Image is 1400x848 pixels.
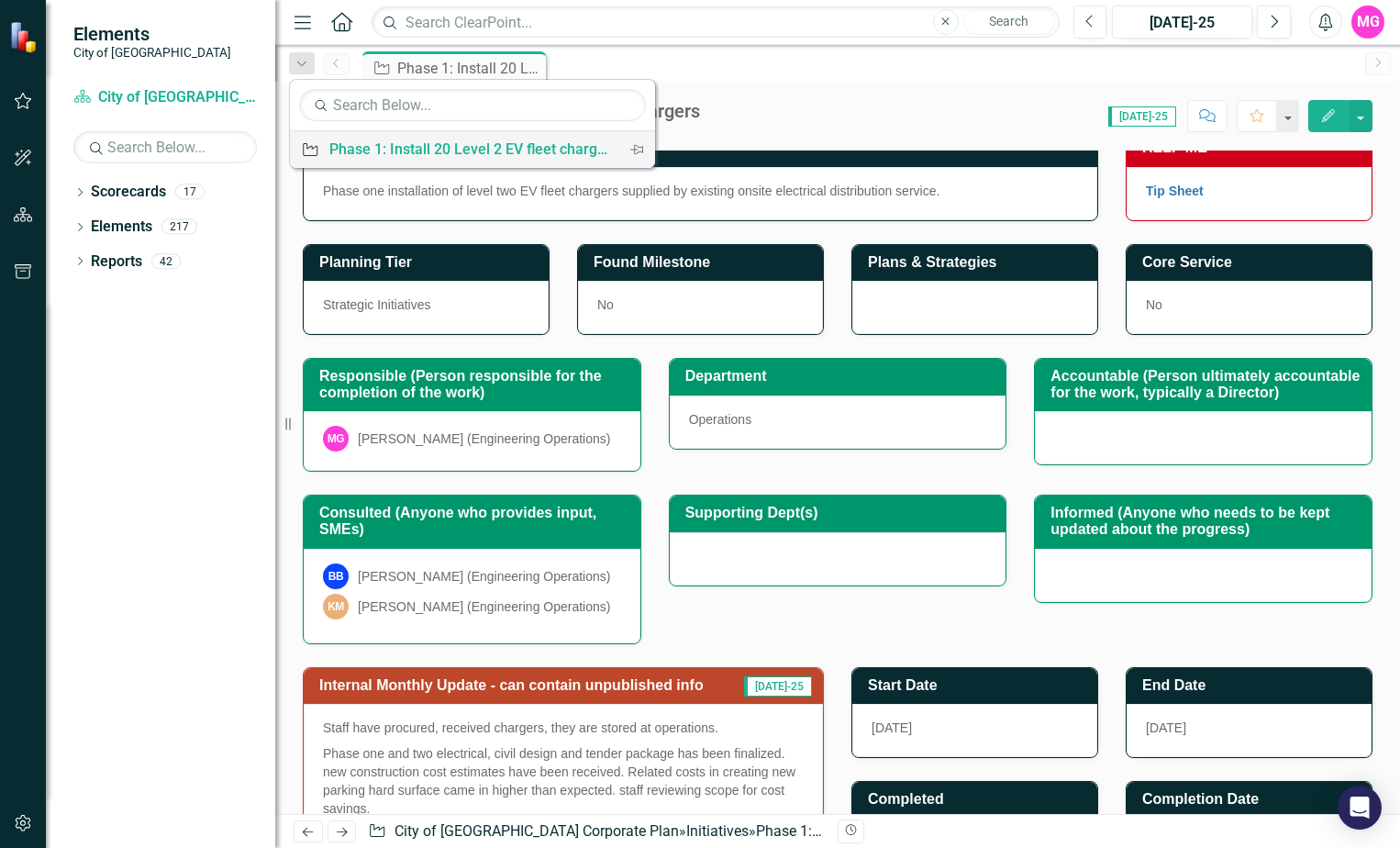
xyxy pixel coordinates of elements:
[868,677,1088,694] h3: Start Date
[358,597,610,616] div: [PERSON_NAME] (Engineering Operations)
[319,368,631,400] h3: Responsible (Person responsible for the completion of the work)
[91,251,142,273] a: Reports
[1142,254,1362,271] h3: Core Service
[397,57,541,80] div: Phase 1: Install 20 Level 2 EV fleet chargers
[744,676,812,697] span: [DATE]-25
[73,87,257,108] a: City of [GEOGRAPHIC_DATA] Corporate Plan
[175,184,205,200] div: 17
[685,505,997,521] h3: Supporting Dept(s)
[91,182,166,203] a: Scorecards
[290,132,618,166] a: Phase 1: Install 20 Level 2 EV fleet chargers
[73,131,257,163] input: Search Below...
[323,297,431,312] span: Strategic Initiatives
[323,594,349,619] div: KM
[1112,6,1252,39] button: [DATE]-25
[1108,106,1176,127] span: [DATE]-25
[319,254,539,271] h3: Planning Tier
[1338,786,1382,830] div: Open Intercom Messenger
[1142,677,1362,694] h3: End Date
[594,254,814,271] h3: Found Milestone
[597,297,614,312] span: No
[1118,12,1246,34] div: [DATE]-25
[368,821,824,842] div: » »
[1142,791,1362,808] h3: Completion Date
[872,720,912,735] span: [DATE]
[73,45,231,60] small: City of [GEOGRAPHIC_DATA]
[319,505,631,537] h3: Consulted (Anyone who provides input, SMEs)
[323,182,1078,200] p: Phase one installation of level two EV fleet chargers supplied by existing onsite electrical dist...
[868,254,1088,271] h3: Plans & Strategies
[91,217,152,238] a: Elements
[358,567,610,586] div: [PERSON_NAME] (Engineering Operations)
[1050,368,1362,400] h3: Accountable (Person ultimately accountable for the work, typically a Director)
[1146,184,1204,198] a: Tip Sheet
[394,822,679,840] a: City of [GEOGRAPHIC_DATA] Corporate Plan
[372,6,1059,39] input: Search ClearPoint...
[323,563,349,589] div: BB
[1050,505,1362,537] h3: Informed (Anyone who needs to be kept updated about the progress)
[358,430,610,448] div: [PERSON_NAME] (Engineering Operations)
[1146,720,1186,735] span: [DATE]
[323,741,804,821] p: Phase one and two electrical, civil design and tender package has been finalized. new constructio...
[1146,297,1162,312] span: No
[989,14,1028,28] span: Search
[151,253,181,269] div: 42
[323,719,804,741] p: Staff have procured, received chargers, they are stored at operations.
[685,368,997,385] h3: Department
[686,822,749,840] a: Initiatives
[689,412,751,427] span: Operations
[9,21,41,53] img: ClearPoint Strategy
[299,89,646,121] input: Search Below...
[323,426,349,452] div: MG
[73,23,231,45] span: Elements
[161,219,197,235] div: 217
[319,677,738,694] h3: Internal Monthly Update - can contain unpublished info
[1351,6,1384,39] button: MG
[756,822,1037,840] div: Phase 1: Install 20 Level 2 EV fleet chargers
[963,9,1055,35] button: Search
[868,791,1088,808] h3: Completed
[329,138,609,161] div: Phase 1: Install 20 Level 2 EV fleet chargers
